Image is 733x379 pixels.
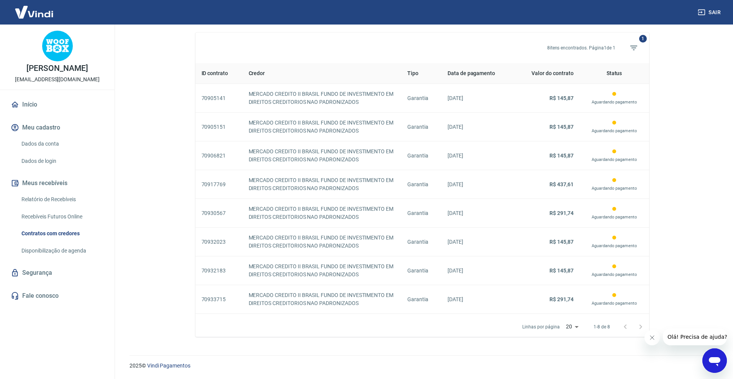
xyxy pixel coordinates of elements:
button: Sair [696,5,724,20]
strong: R$ 145,87 [549,124,574,130]
p: Garantia [407,209,435,217]
th: Data de pagamento [441,63,514,84]
p: Aguardando pagamento [586,214,643,221]
a: Disponibilização de agenda [18,243,105,259]
a: Segurança [9,264,105,281]
iframe: Mensagem da empresa [663,328,727,345]
strong: R$ 437,61 [549,181,574,187]
div: 20 [563,321,581,332]
strong: R$ 145,87 [549,153,574,159]
p: 70917769 [202,180,236,189]
p: 70932183 [202,267,236,275]
p: Aguardando pagamento [586,185,643,192]
div: Este contrato ainda não foi processado pois está aguardando o pagamento ser feito na data program... [586,234,643,249]
p: Garantia [407,123,435,131]
th: Tipo [401,63,441,84]
p: Aguardando pagamento [586,271,643,278]
th: Credor [243,63,401,84]
a: Contratos com credores [18,226,105,241]
p: [DATE] [448,180,508,189]
strong: R$ 145,87 [549,267,574,274]
p: [DATE] [448,152,508,160]
p: MERCADO CREDITO II BRASIL FUNDO DE INVESTIMENTO EM DIREITOS CREDITORIOS NAO PADRONIZADOS [249,291,395,307]
img: Vindi [9,0,59,24]
button: Meus recebíveis [9,175,105,192]
p: [DATE] [448,238,508,246]
p: [EMAIL_ADDRESS][DOMAIN_NAME] [15,75,100,84]
strong: R$ 145,87 [549,95,574,101]
a: Dados da conta [18,136,105,152]
p: MERCADO CREDITO II BRASIL FUNDO DE INVESTIMENTO EM DIREITOS CREDITORIOS NAO PADRONIZADOS [249,148,395,164]
p: 70930567 [202,209,236,217]
p: Aguardando pagamento [586,300,643,307]
iframe: Botão para abrir a janela de mensagens [702,348,727,373]
p: 70932023 [202,238,236,246]
p: Aguardando pagamento [586,156,643,163]
span: 1 [639,35,647,43]
p: [DATE] [448,209,508,217]
p: Garantia [407,94,435,102]
span: Filtros [625,39,643,57]
p: Aguardando pagamento [586,128,643,135]
p: 8 itens encontrados. Página 1 de 1 [547,44,615,51]
a: Relatório de Recebíveis [18,192,105,207]
p: MERCADO CREDITO II BRASIL FUNDO DE INVESTIMENTO EM DIREITOS CREDITORIOS NAO PADRONIZADOS [249,263,395,279]
p: 70905141 [202,94,236,102]
strong: R$ 291,74 [549,210,574,216]
p: Garantia [407,238,435,246]
th: Status [580,63,649,84]
p: Garantia [407,180,435,189]
p: 70933715 [202,295,236,304]
iframe: Fechar mensagem [644,330,660,345]
button: Meu cadastro [9,119,105,136]
p: Linhas por página [522,323,559,330]
p: [PERSON_NAME] [26,64,88,72]
p: MERCADO CREDITO II BRASIL FUNDO DE INVESTIMENTO EM DIREITOS CREDITORIOS NAO PADRONIZADOS [249,205,395,221]
p: Garantia [407,267,435,275]
a: Recebíveis Futuros Online [18,209,105,225]
p: MERCADO CREDITO II BRASIL FUNDO DE INVESTIMENTO EM DIREITOS CREDITORIOS NAO PADRONIZADOS [249,90,395,106]
div: Este contrato ainda não foi processado pois está aguardando o pagamento ser feito na data program... [586,90,643,106]
p: Aguardando pagamento [586,243,643,249]
p: 70905151 [202,123,236,131]
p: Garantia [407,295,435,304]
p: 70906821 [202,152,236,160]
div: Este contrato ainda não foi processado pois está aguardando o pagamento ser feito na data program... [586,177,643,192]
a: Dados de login [18,153,105,169]
p: [DATE] [448,267,508,275]
strong: R$ 291,74 [549,296,574,302]
a: Início [9,96,105,113]
p: Aguardando pagamento [586,99,643,106]
p: [DATE] [448,295,508,304]
strong: R$ 145,87 [549,239,574,245]
p: MERCADO CREDITO II BRASIL FUNDO DE INVESTIMENTO EM DIREITOS CREDITORIOS NAO PADRONIZADOS [249,176,395,192]
p: MERCADO CREDITO II BRASIL FUNDO DE INVESTIMENTO EM DIREITOS CREDITORIOS NAO PADRONIZADOS [249,119,395,135]
img: 1d853f19-f423-47f9-8365-e742bc342c87.jpeg [42,31,73,61]
a: Fale conosco [9,287,105,304]
p: [DATE] [448,94,508,102]
p: [DATE] [448,123,508,131]
th: Valor do contrato [514,63,579,84]
div: Este contrato ainda não foi processado pois está aguardando o pagamento ser feito na data program... [586,148,643,163]
p: 1-8 de 8 [594,323,610,330]
th: ID contrato [195,63,243,84]
a: Vindi Pagamentos [147,363,190,369]
p: Garantia [407,152,435,160]
div: Este contrato ainda não foi processado pois está aguardando o pagamento ser feito na data program... [586,119,643,135]
div: Este contrato ainda não foi processado pois está aguardando o pagamento ser feito na data program... [586,263,643,278]
span: Olá! Precisa de ajuda? [5,5,64,11]
p: 2025 © [130,362,715,370]
p: MERCADO CREDITO II BRASIL FUNDO DE INVESTIMENTO EM DIREITOS CREDITORIOS NAO PADRONIZADOS [249,234,395,250]
div: Este contrato ainda não foi processado pois está aguardando o pagamento ser feito na data program... [586,292,643,307]
div: Este contrato ainda não foi processado pois está aguardando o pagamento ser feito na data program... [586,205,643,221]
